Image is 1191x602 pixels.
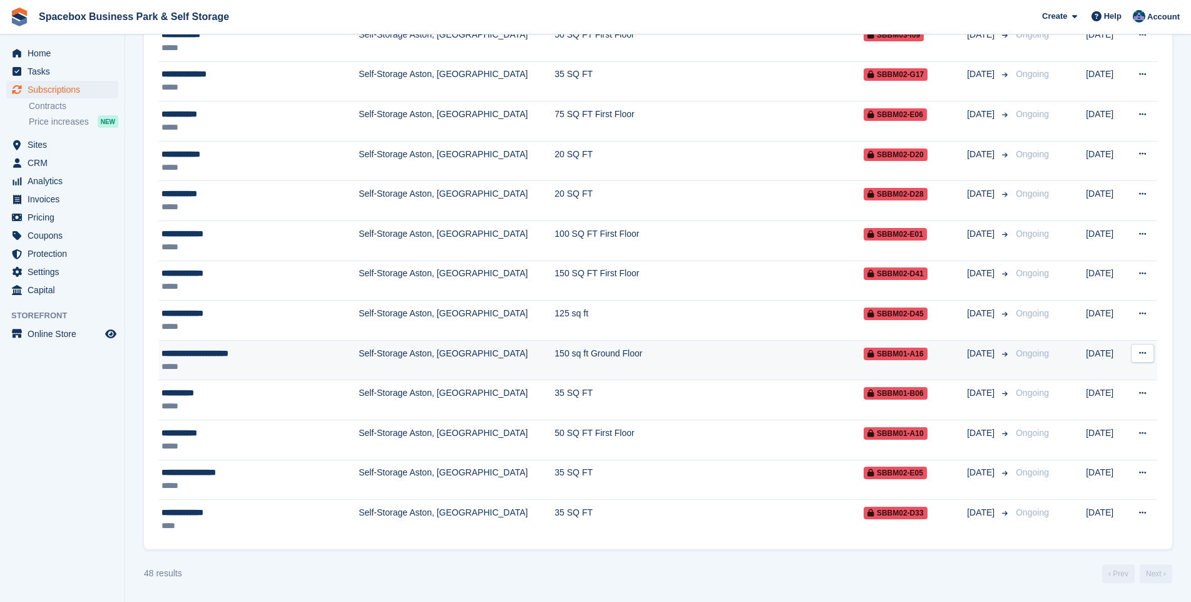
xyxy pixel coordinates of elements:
[29,115,118,128] a: Price increases NEW
[6,136,118,153] a: menu
[34,6,234,27] a: Spacebox Business Park & Self Storage
[1016,348,1049,358] span: Ongoing
[1086,500,1127,539] td: [DATE]
[1086,221,1127,261] td: [DATE]
[1086,141,1127,181] td: [DATE]
[864,507,928,519] span: SBBM02-D33
[28,190,103,208] span: Invoices
[967,506,997,519] span: [DATE]
[555,340,864,380] td: 150 sq ft Ground Floor
[967,227,997,241] span: [DATE]
[28,281,103,299] span: Capital
[359,380,555,420] td: Self-Storage Aston, [GEOGRAPHIC_DATA]
[359,261,555,301] td: Self-Storage Aston, [GEOGRAPHIC_DATA]
[6,245,118,262] a: menu
[1086,460,1127,500] td: [DATE]
[1016,69,1049,79] span: Ongoing
[1140,564,1172,583] a: Next
[1016,189,1049,199] span: Ongoing
[28,227,103,244] span: Coupons
[864,108,927,121] span: SBBM02-E06
[967,307,997,320] span: [DATE]
[555,181,864,221] td: 20 SQ FT
[28,63,103,80] span: Tasks
[6,44,118,62] a: menu
[359,340,555,380] td: Self-Storage Aston, [GEOGRAPHIC_DATA]
[555,420,864,460] td: 50 SQ FT First Floor
[1016,109,1049,119] span: Ongoing
[864,148,928,161] span: SBBM02-D20
[1086,261,1127,301] td: [DATE]
[864,228,927,241] span: SBBM02-E01
[28,136,103,153] span: Sites
[359,141,555,181] td: Self-Storage Aston, [GEOGRAPHIC_DATA]
[28,81,103,98] span: Subscriptions
[359,101,555,142] td: Self-Storage Aston, [GEOGRAPHIC_DATA]
[967,387,997,400] span: [DATE]
[29,100,118,112] a: Contracts
[1016,428,1049,438] span: Ongoing
[1104,10,1122,23] span: Help
[1086,380,1127,420] td: [DATE]
[29,116,89,128] span: Price increases
[359,21,555,61] td: Self-Storage Aston, [GEOGRAPHIC_DATA]
[11,309,125,322] span: Storefront
[1016,388,1049,398] span: Ongoing
[6,172,118,190] a: menu
[555,221,864,261] td: 100 SQ FT First Floor
[28,263,103,281] span: Settings
[28,172,103,190] span: Analytics
[10,8,29,26] img: stora-icon-8386f47178a22dfd0bd8f6a31ec36ba5ce8667c1dd55bd0f319d3a0aa187defe.svg
[359,221,555,261] td: Self-Storage Aston, [GEOGRAPHIC_DATA]
[359,420,555,460] td: Self-Storage Aston, [GEOGRAPHIC_DATA]
[967,267,997,280] span: [DATE]
[103,326,118,341] a: Preview store
[6,209,118,226] a: menu
[1016,308,1049,318] span: Ongoing
[1086,301,1127,341] td: [DATE]
[555,301,864,341] td: 125 sq ft
[6,227,118,244] a: menu
[864,308,928,320] span: SBBM02-D45
[967,148,997,161] span: [DATE]
[1016,507,1049,517] span: Ongoing
[359,460,555,500] td: Self-Storage Aston, [GEOGRAPHIC_DATA]
[1133,10,1145,23] img: Daud
[967,187,997,200] span: [DATE]
[1086,420,1127,460] td: [DATE]
[555,380,864,420] td: 35 SQ FT
[1086,101,1127,142] td: [DATE]
[1086,21,1127,61] td: [DATE]
[6,81,118,98] a: menu
[1147,11,1180,23] span: Account
[864,387,928,400] span: SBBM01-B06
[1102,564,1135,583] a: Previous
[359,181,555,221] td: Self-Storage Aston, [GEOGRAPHIC_DATA]
[555,500,864,539] td: 35 SQ FT
[6,63,118,80] a: menu
[864,427,928,440] span: SBBM01-A10
[555,141,864,181] td: 20 SQ FT
[1100,564,1175,583] nav: Page
[1016,149,1049,159] span: Ongoing
[6,325,118,343] a: menu
[28,209,103,226] span: Pricing
[555,61,864,101] td: 35 SQ FT
[28,44,103,62] span: Home
[6,190,118,208] a: menu
[6,263,118,281] a: menu
[967,347,997,360] span: [DATE]
[555,21,864,61] td: 50 SQ FT First Floor
[967,28,997,41] span: [DATE]
[967,427,997,440] span: [DATE]
[359,61,555,101] td: Self-Storage Aston, [GEOGRAPHIC_DATA]
[28,245,103,262] span: Protection
[967,108,997,121] span: [DATE]
[6,281,118,299] a: menu
[98,115,118,128] div: NEW
[1086,61,1127,101] td: [DATE]
[864,267,928,280] span: SBBM02-D41
[555,101,864,142] td: 75 SQ FT First Floor
[864,68,928,81] span: SBBM02-G17
[359,301,555,341] td: Self-Storage Aston, [GEOGRAPHIC_DATA]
